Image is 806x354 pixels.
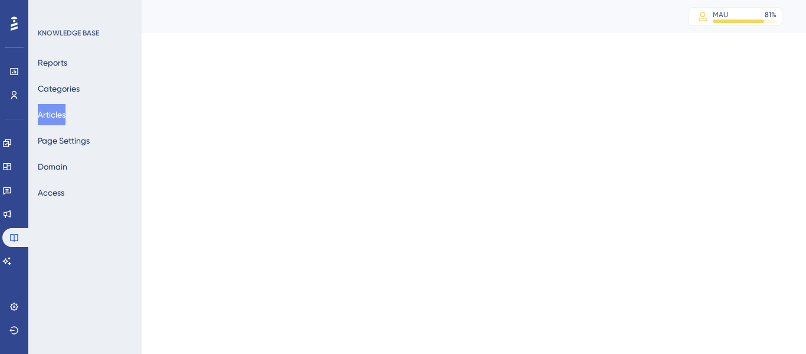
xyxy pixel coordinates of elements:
[38,78,80,99] button: Categories
[713,10,728,20] div: MAU
[38,156,67,177] button: Domain
[38,130,90,151] button: Page Settings
[38,182,64,203] button: Access
[765,10,776,20] div: 81 %
[38,52,67,73] button: Reports
[38,104,65,125] button: Articles
[38,28,99,38] div: KNOWLEDGE BASE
